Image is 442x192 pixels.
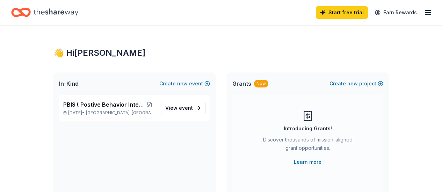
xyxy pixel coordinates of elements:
[63,100,144,109] span: PBIS ( Postive Behavior Interventions)
[177,79,188,88] span: new
[254,80,268,87] div: New
[284,124,332,133] div: Introducing Grants!
[179,105,193,111] span: event
[232,79,251,88] span: Grants
[329,79,383,88] button: Createnewproject
[53,47,389,59] div: 👋 Hi [PERSON_NAME]
[294,158,321,166] a: Learn more
[86,110,155,116] span: [GEOGRAPHIC_DATA], [GEOGRAPHIC_DATA]
[59,79,79,88] span: In-Kind
[347,79,358,88] span: new
[165,104,193,112] span: View
[316,6,368,19] a: Start free trial
[260,136,355,155] div: Discover thousands of mission-aligned grant opportunities.
[11,4,78,21] a: Home
[371,6,421,19] a: Earn Rewards
[159,79,210,88] button: Createnewevent
[161,102,206,114] a: View event
[63,110,155,116] p: [DATE] •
